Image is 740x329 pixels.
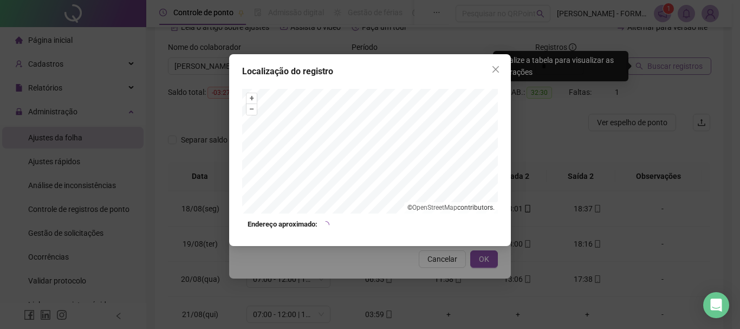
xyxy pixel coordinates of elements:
[246,93,257,104] button: +
[242,65,498,78] div: Localização do registro
[487,61,504,78] button: Close
[703,292,729,318] div: Open Intercom Messenger
[491,65,500,74] span: close
[248,219,317,230] strong: Endereço aproximado:
[407,204,495,211] li: © contributors.
[412,204,457,211] a: OpenStreetMap
[246,104,257,114] button: –
[321,221,329,229] span: loading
